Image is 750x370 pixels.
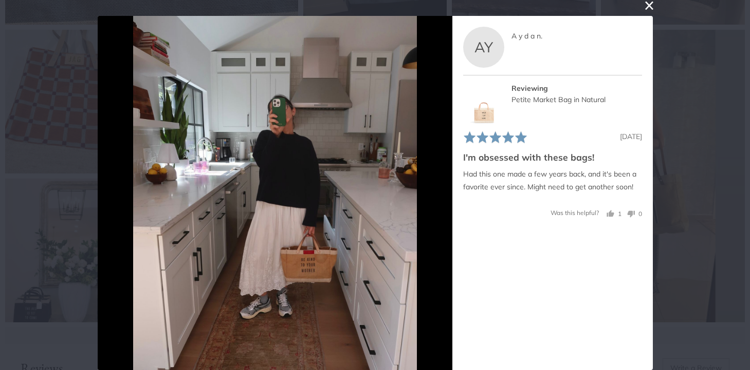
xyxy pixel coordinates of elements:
[620,132,642,141] span: [DATE]
[623,209,642,219] button: No
[463,83,504,124] img: Petite Market Bag in Natural
[511,95,605,104] a: Petite Market Bag in Natural
[551,209,599,217] span: Was this helpful?
[133,16,417,370] img: Customer image
[463,168,642,193] p: Had this one made a few years back, and it's been a favorite ever since. Might need to get anothe...
[463,27,504,68] div: AY
[511,31,542,41] span: A y d a n.
[463,151,642,164] h2: I'm obsessed with these bags!
[511,83,642,94] div: Reviewing
[607,209,621,219] button: Yes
